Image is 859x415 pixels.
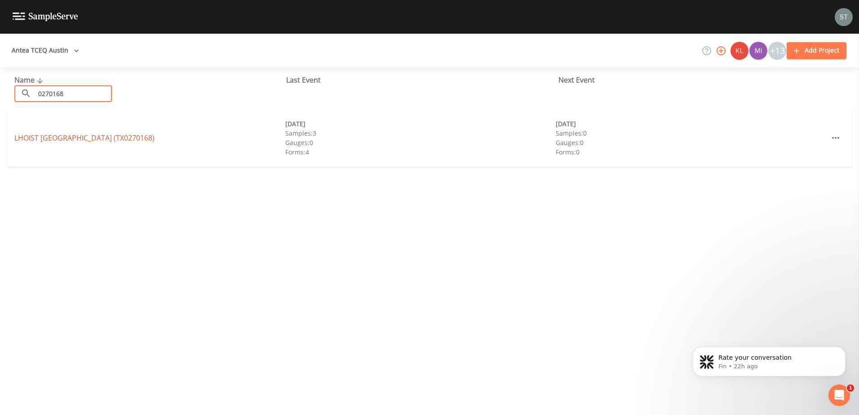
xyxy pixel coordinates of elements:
[285,119,556,128] div: [DATE]
[556,119,827,128] div: [DATE]
[787,42,846,59] button: Add Project
[14,133,155,143] a: LHOIST [GEOGRAPHIC_DATA] (TX0270168)
[847,384,854,392] span: 1
[768,42,786,60] div: +13
[285,128,556,138] div: Samples: 3
[35,85,112,102] input: Search Projects
[8,42,83,59] button: Antea TCEQ Austin
[558,75,830,85] div: Next Event
[286,75,558,85] div: Last Event
[749,42,767,60] img: a1ea4ff7c53760f38bef77ef7c6649bf
[285,138,556,147] div: Gauges: 0
[556,128,827,138] div: Samples: 0
[556,138,827,147] div: Gauges: 0
[556,147,827,157] div: Forms: 0
[14,75,45,85] span: Name
[828,384,850,406] iframe: Intercom live chat
[731,42,748,60] img: 9c4450d90d3b8045b2e5fa62e4f92659
[730,42,749,60] div: Kler Teran
[679,328,859,391] iframe: Intercom notifications message
[835,8,853,26] img: 8315ae1e0460c39f28dd315f8b59d613
[285,147,556,157] div: Forms: 4
[749,42,768,60] div: Miriaha Caddie
[13,13,78,21] img: logo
